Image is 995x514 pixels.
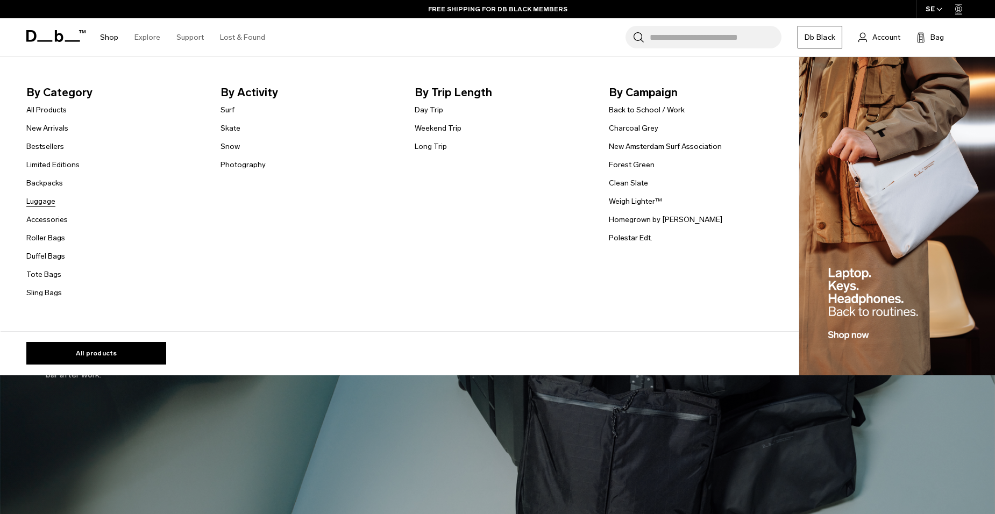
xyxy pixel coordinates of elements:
a: Accessories [26,214,68,225]
nav: Main Navigation [92,18,273,56]
a: Photography [221,159,266,170]
a: Support [176,18,204,56]
a: Day Trip [415,104,443,116]
a: Surf [221,104,234,116]
a: Bestsellers [26,141,64,152]
a: Sling Bags [26,287,62,298]
span: Account [872,32,900,43]
span: By Activity [221,84,397,101]
a: Luggage [26,196,55,207]
a: Db Black [798,26,842,48]
a: Homegrown by [PERSON_NAME] [609,214,722,225]
span: By Trip Length [415,84,592,101]
a: Tote Bags [26,269,61,280]
a: Charcoal Grey [609,123,658,134]
a: Roller Bags [26,232,65,244]
a: Snow [221,141,240,152]
button: Bag [916,31,944,44]
a: All products [26,342,166,365]
span: By Category [26,84,203,101]
span: By Campaign [609,84,786,101]
a: Polestar Edt. [609,232,652,244]
a: Skate [221,123,240,134]
a: FREE SHIPPING FOR DB BLACK MEMBERS [428,4,567,14]
a: Weigh Lighter™ [609,196,662,207]
a: Limited Editions [26,159,80,170]
img: Db [799,57,995,376]
a: Account [858,31,900,44]
a: New Arrivals [26,123,68,134]
a: Forest Green [609,159,655,170]
span: Bag [930,32,944,43]
a: Weekend Trip [415,123,461,134]
a: Explore [134,18,160,56]
a: All Products [26,104,67,116]
a: Backpacks [26,177,63,189]
a: New Amsterdam Surf Association [609,141,722,152]
a: Duffel Bags [26,251,65,262]
a: Lost & Found [220,18,265,56]
a: Long Trip [415,141,447,152]
a: Shop [100,18,118,56]
a: Clean Slate [609,177,648,189]
a: Back to School / Work [609,104,685,116]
